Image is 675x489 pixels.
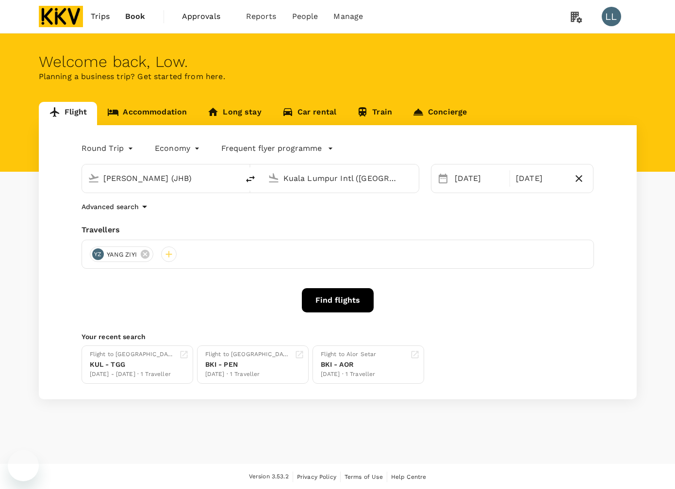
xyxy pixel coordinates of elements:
[90,359,175,370] div: KUL - TGG
[82,141,136,156] div: Round Trip
[125,11,146,22] span: Book
[249,472,289,482] span: Version 3.53.2
[302,288,374,312] button: Find flights
[345,472,383,482] a: Terms of Use
[321,370,377,379] div: [DATE] · 1 Traveller
[297,472,336,482] a: Privacy Policy
[97,102,197,125] a: Accommodation
[90,370,175,379] div: [DATE] - [DATE] · 1 Traveller
[39,53,637,71] div: Welcome back , Low .
[39,71,637,82] p: Planning a business trip? Get started from here.
[239,167,262,191] button: delete
[90,350,175,359] div: Flight to [GEOGRAPHIC_DATA]
[82,202,139,212] p: Advanced search
[101,250,143,260] span: YANG ZIYI
[391,473,427,480] span: Help Centre
[391,472,427,482] a: Help Centre
[402,102,477,125] a: Concierge
[272,102,347,125] a: Car rental
[90,246,153,262] div: YZYANG ZIYI
[103,171,218,186] input: Depart from
[451,169,508,188] div: [DATE]
[321,359,377,370] div: BKI - AOR
[412,177,414,179] button: Open
[39,102,98,125] a: Flight
[292,11,318,22] span: People
[91,11,110,22] span: Trips
[8,450,39,481] iframe: Button to launch messaging window
[82,224,594,236] div: Travellers
[283,171,398,186] input: Going to
[345,473,383,480] span: Terms of Use
[346,102,402,125] a: Train
[205,370,291,379] div: [DATE] · 1 Traveller
[205,350,291,359] div: Flight to [GEOGRAPHIC_DATA]
[221,143,333,154] button: Frequent flyer programme
[297,473,336,480] span: Privacy Policy
[246,11,277,22] span: Reports
[197,102,271,125] a: Long stay
[602,7,621,26] div: LL
[333,11,363,22] span: Manage
[232,177,234,179] button: Open
[182,11,230,22] span: Approvals
[321,350,377,359] div: Flight to Alor Setar
[39,6,83,27] img: KKV Supply Chain Sdn Bhd
[82,332,594,342] p: Your recent search
[221,143,322,154] p: Frequent flyer programme
[92,248,104,260] div: YZ
[155,141,202,156] div: Economy
[512,169,569,188] div: [DATE]
[82,201,150,212] button: Advanced search
[205,359,291,370] div: BKI - PEN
